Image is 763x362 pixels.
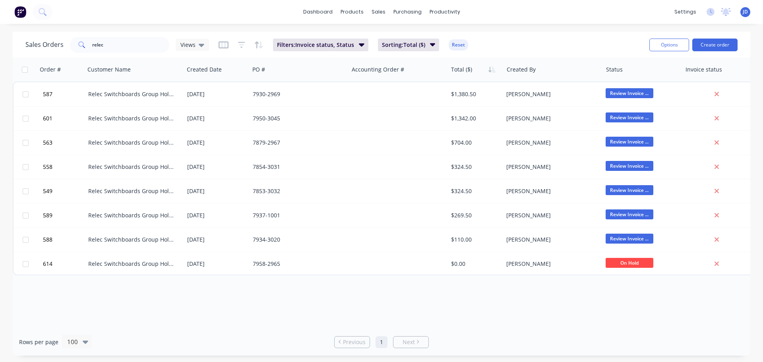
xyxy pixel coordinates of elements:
ul: Pagination [331,336,432,348]
div: Total ($) [451,66,472,74]
div: PO # [252,66,265,74]
img: Factory [14,6,26,18]
div: Created By [507,66,536,74]
div: $110.00 [451,236,498,244]
span: 549 [43,187,52,195]
button: Sorting:Total ($) [378,39,440,51]
div: Customer Name [87,66,131,74]
span: Next [403,338,415,346]
a: Page 1 is your current page [376,336,387,348]
div: purchasing [389,6,426,18]
div: products [337,6,368,18]
span: 614 [43,260,52,268]
div: Relec Switchboards Group Holdings [88,139,176,147]
div: Created Date [187,66,222,74]
div: Relec Switchboards Group Holdings [88,187,176,195]
span: Previous [343,338,366,346]
div: $704.00 [451,139,498,147]
div: [PERSON_NAME] [506,90,595,98]
button: 601 [41,106,88,130]
div: [DATE] [187,139,246,147]
div: $0.00 [451,260,498,268]
div: 7879-2967 [253,139,341,147]
button: 563 [41,131,88,155]
span: Filters: Invoice status, Status [277,41,354,49]
div: $1,342.00 [451,114,498,122]
div: [PERSON_NAME] [506,260,595,268]
div: [DATE] [187,163,246,171]
span: Review Invoice ... [606,112,653,122]
span: 587 [43,90,52,98]
div: $324.50 [451,187,498,195]
button: Options [649,39,689,51]
a: dashboard [299,6,337,18]
div: Relec Switchboards Group Holdings [88,90,176,98]
div: productivity [426,6,464,18]
div: $269.50 [451,211,498,219]
div: [DATE] [187,187,246,195]
button: 549 [41,179,88,203]
button: Reset [449,39,468,50]
div: [PERSON_NAME] [506,187,595,195]
div: 7958-2965 [253,260,341,268]
div: [DATE] [187,236,246,244]
div: [PERSON_NAME] [506,114,595,122]
span: Review Invoice ... [606,209,653,219]
span: 558 [43,163,52,171]
span: Review Invoice ... [606,137,653,147]
div: sales [368,6,389,18]
div: 7937-1001 [253,211,341,219]
div: Status [606,66,623,74]
span: 563 [43,139,52,147]
div: 7854-3031 [253,163,341,171]
button: 587 [41,82,88,106]
div: [DATE] [187,260,246,268]
div: 7853-3032 [253,187,341,195]
span: 601 [43,114,52,122]
input: Search... [92,37,170,53]
div: 7930-2969 [253,90,341,98]
div: $1,380.50 [451,90,498,98]
button: 588 [41,228,88,252]
div: [DATE] [187,114,246,122]
span: JD [743,8,748,15]
button: Create order [692,39,738,51]
span: Review Invoice ... [606,185,653,195]
div: Relec Switchboards Group Holdings [88,114,176,122]
div: Relec Switchboards Group Holdings [88,236,176,244]
div: Relec Switchboards Group Holdings [88,211,176,219]
div: [PERSON_NAME] [506,139,595,147]
a: Next page [393,338,428,346]
div: 7950-3045 [253,114,341,122]
h1: Sales Orders [25,41,64,48]
div: Accounting Order # [352,66,404,74]
div: [DATE] [187,90,246,98]
div: [PERSON_NAME] [506,211,595,219]
div: [DATE] [187,211,246,219]
span: Rows per page [19,338,58,346]
div: $324.50 [451,163,498,171]
div: [PERSON_NAME] [506,163,595,171]
div: 7934-3020 [253,236,341,244]
span: Review Invoice ... [606,88,653,98]
a: Previous page [335,338,370,346]
span: Sorting: Total ($) [382,41,425,49]
div: [PERSON_NAME] [506,236,595,244]
span: Review Invoice ... [606,234,653,244]
div: Invoice status [686,66,722,74]
span: 588 [43,236,52,244]
span: Review Invoice ... [606,161,653,171]
span: Views [180,41,196,49]
div: settings [670,6,700,18]
button: 614 [41,252,88,276]
div: Relec Switchboards Group Holdings [88,260,176,268]
span: On Hold [606,258,653,268]
button: 558 [41,155,88,179]
button: 589 [41,203,88,227]
div: Order # [40,66,61,74]
div: Relec Switchboards Group Holdings [88,163,176,171]
span: 589 [43,211,52,219]
button: Filters:Invoice status, Status [273,39,368,51]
